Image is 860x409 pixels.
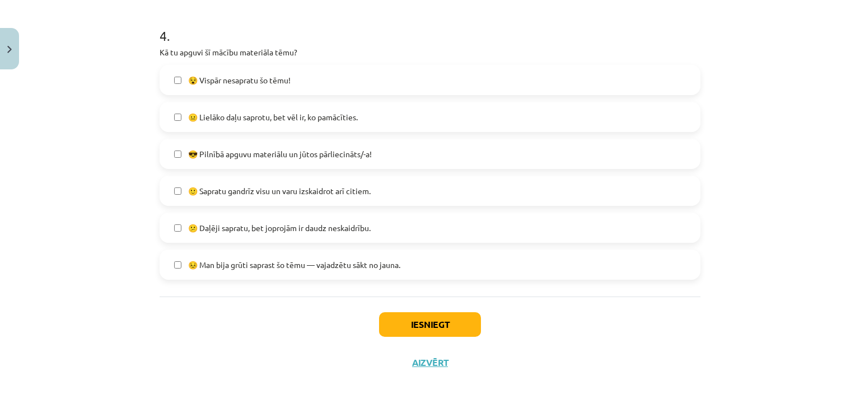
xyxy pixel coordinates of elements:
[409,357,451,368] button: Aizvērt
[174,224,181,232] input: 😕 Daļēji sapratu, bet joprojām ir daudz neskaidrību.
[188,74,291,86] span: 😵 Vispār nesapratu šo tēmu!
[188,148,372,160] span: 😎 Pilnībā apguvu materiālu un jūtos pārliecināts/-a!
[174,187,181,195] input: 🙂 Sapratu gandrīz visu un varu izskaidrot arī citiem.
[174,151,181,158] input: 😎 Pilnībā apguvu materiālu un jūtos pārliecināts/-a!
[188,222,371,234] span: 😕 Daļēji sapratu, bet joprojām ir daudz neskaidrību.
[160,8,700,43] h1: 4 .
[188,111,358,123] span: 😐 Lielāko daļu saprotu, bet vēl ir, ko pamācīties.
[174,77,181,84] input: 😵 Vispār nesapratu šo tēmu!
[7,46,12,53] img: icon-close-lesson-0947bae3869378f0d4975bcd49f059093ad1ed9edebbc8119c70593378902aed.svg
[379,312,481,337] button: Iesniegt
[188,185,371,197] span: 🙂 Sapratu gandrīz visu un varu izskaidrot arī citiem.
[174,114,181,121] input: 😐 Lielāko daļu saprotu, bet vēl ir, ko pamācīties.
[174,261,181,269] input: 😣 Man bija grūti saprast šo tēmu — vajadzētu sākt no jauna.
[188,259,400,271] span: 😣 Man bija grūti saprast šo tēmu — vajadzētu sākt no jauna.
[160,46,700,58] p: Kā tu apguvi šī mācību materiāla tēmu?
